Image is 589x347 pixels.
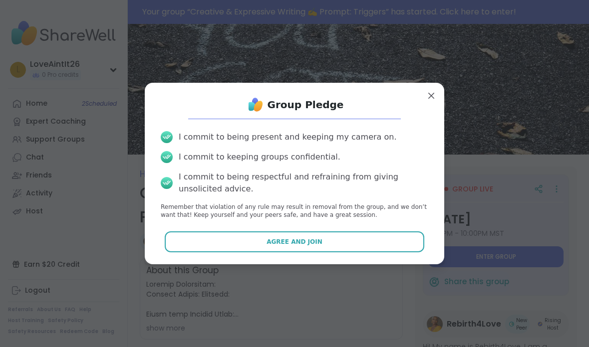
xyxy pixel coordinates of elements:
[179,171,428,195] div: I commit to being respectful and refraining from giving unsolicited advice.
[165,231,425,252] button: Agree and Join
[179,131,396,143] div: I commit to being present and keeping my camera on.
[161,203,428,220] p: Remember that violation of any rule may result in removal from the group, and we don’t want that!...
[179,151,340,163] div: I commit to keeping groups confidential.
[267,237,322,246] span: Agree and Join
[268,98,344,112] h1: Group Pledge
[246,95,266,115] img: ShareWell Logo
